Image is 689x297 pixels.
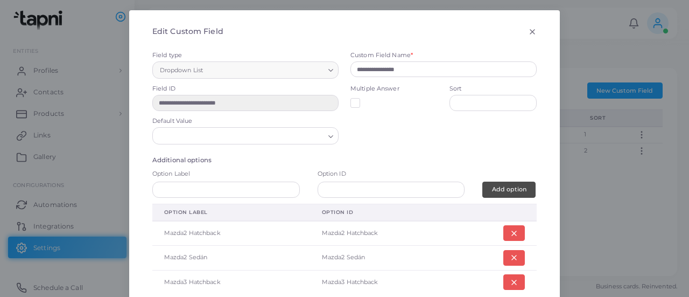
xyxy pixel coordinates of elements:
span: Add option [492,185,526,193]
label: Sort [449,85,461,93]
label: Field type [152,51,182,60]
input: Search for option [206,64,324,76]
div: Search for option [152,61,339,79]
label: Field ID [152,85,175,93]
legend: Option ID [318,170,465,182]
div: Option ID [322,209,456,216]
input: Search for option [157,130,324,142]
td: Mazda2 Sedán [152,246,310,271]
td: Mazda2 Hatchback [310,221,468,246]
h5: Additional options [152,156,537,164]
span: Dropdown List [158,65,205,76]
td: Mazda2 Hatchback [152,221,310,246]
td: Mazda2 Sedán [310,246,468,271]
label: Default Value [152,117,192,126]
td: Mazda3 Hatchback [152,270,310,295]
legend: Option Label [152,170,300,182]
label: Multiple Answer [350,85,399,93]
div: Search for option [152,127,339,144]
td: Mazda3 Hatchback [310,270,468,295]
label: Custom Field Name [350,51,413,60]
div: Option Label [164,209,298,216]
button: Add option [482,182,536,198]
th: Action [468,204,537,221]
h4: Edit Custom Field [152,27,223,36]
